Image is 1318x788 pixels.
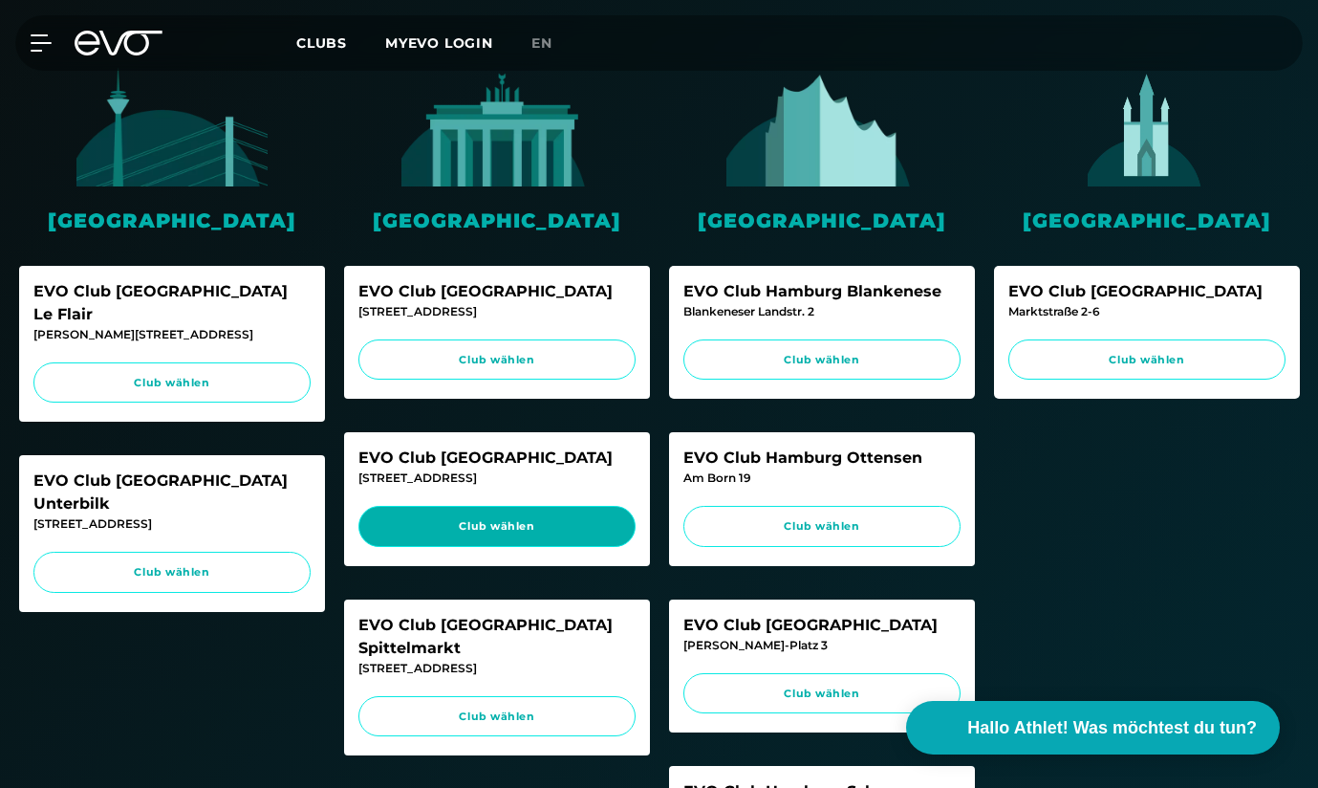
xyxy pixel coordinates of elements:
[531,33,575,55] a: en
[33,326,311,343] div: [PERSON_NAME][STREET_ADDRESS]
[358,660,636,677] div: [STREET_ADDRESS]
[967,715,1257,741] span: Hallo Athlet! Was möchtest du tun?
[683,280,961,303] div: EVO Club Hamburg Blankenese
[994,206,1300,235] div: [GEOGRAPHIC_DATA]
[401,67,593,186] img: evofitness
[19,206,325,235] div: [GEOGRAPHIC_DATA]
[1051,67,1242,186] img: evofitness
[33,280,311,326] div: EVO Club [GEOGRAPHIC_DATA] Le Flair
[377,709,617,725] span: Club wählen
[683,637,961,654] div: [PERSON_NAME]-Platz 3
[531,34,552,52] span: en
[385,34,493,52] a: MYEVO LOGIN
[683,614,961,637] div: EVO Club [GEOGRAPHIC_DATA]
[377,352,617,368] span: Club wählen
[52,564,292,580] span: Club wählen
[1008,339,1286,381] a: Club wählen
[1008,280,1286,303] div: EVO Club [GEOGRAPHIC_DATA]
[358,696,636,737] a: Club wählen
[726,67,918,186] img: evofitness
[52,375,292,391] span: Club wählen
[377,518,617,535] span: Club wählen
[683,673,961,714] a: Club wählen
[296,34,347,52] span: Clubs
[33,362,311,404] a: Club wählen
[1008,303,1286,320] div: Marktstraße 2-6
[906,701,1280,755] button: Hallo Athlet! Was möchtest du tun?
[33,552,311,593] a: Club wählen
[33,515,311,533] div: [STREET_ADDRESS]
[683,339,961,381] a: Club wählen
[358,506,636,547] a: Club wählen
[358,339,636,381] a: Club wählen
[358,280,636,303] div: EVO Club [GEOGRAPHIC_DATA]
[702,686,942,702] span: Club wählen
[702,352,942,368] span: Club wählen
[683,506,961,547] a: Club wählen
[683,447,961,470] div: EVO Club Hamburg Ottensen
[683,303,961,320] div: Blankeneser Landstr. 2
[76,67,268,186] img: evofitness
[33,470,311,515] div: EVO Club [GEOGRAPHIC_DATA] Unterbilk
[344,206,650,235] div: [GEOGRAPHIC_DATA]
[296,33,385,52] a: Clubs
[358,447,636,470] div: EVO Club [GEOGRAPHIC_DATA]
[683,470,961,487] div: Am Born 19
[358,303,636,320] div: [STREET_ADDRESS]
[702,518,942,535] span: Club wählen
[1026,352,1267,368] span: Club wählen
[358,470,636,487] div: [STREET_ADDRESS]
[669,206,975,235] div: [GEOGRAPHIC_DATA]
[358,614,636,660] div: EVO Club [GEOGRAPHIC_DATA] Spittelmarkt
